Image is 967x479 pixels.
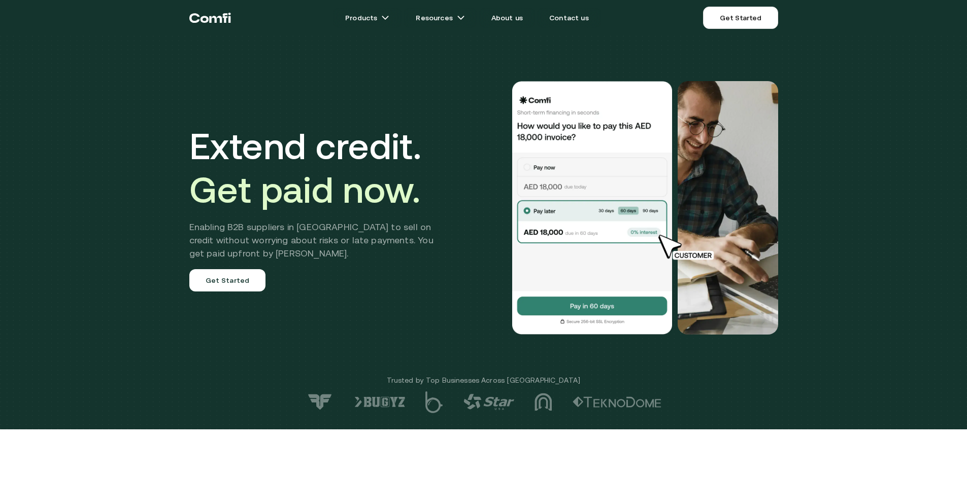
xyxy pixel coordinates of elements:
img: logo-5 [425,391,443,413]
a: Contact us [537,8,601,28]
img: Would you like to pay this AED 18,000.00 invoice? [511,81,674,335]
h1: Extend credit. [189,124,449,211]
a: Resourcesarrow icons [404,8,477,28]
img: logo-6 [354,396,405,408]
a: Get Started [189,269,266,291]
img: logo-4 [463,394,514,410]
img: cursor [651,233,725,262]
img: logo-3 [535,393,552,411]
img: arrow icons [457,14,465,22]
a: Get Started [703,7,778,29]
span: Get paid now. [189,169,421,210]
img: logo-2 [573,396,661,408]
a: Productsarrow icons [333,8,402,28]
a: Return to the top of the Comfi home page [189,3,231,33]
img: logo-7 [306,393,334,411]
img: Would you like to pay this AED 18,000.00 invoice? [678,81,778,335]
img: arrow icons [381,14,389,22]
h2: Enabling B2B suppliers in [GEOGRAPHIC_DATA] to sell on credit without worrying about risks or lat... [189,220,449,260]
a: About us [479,8,535,28]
